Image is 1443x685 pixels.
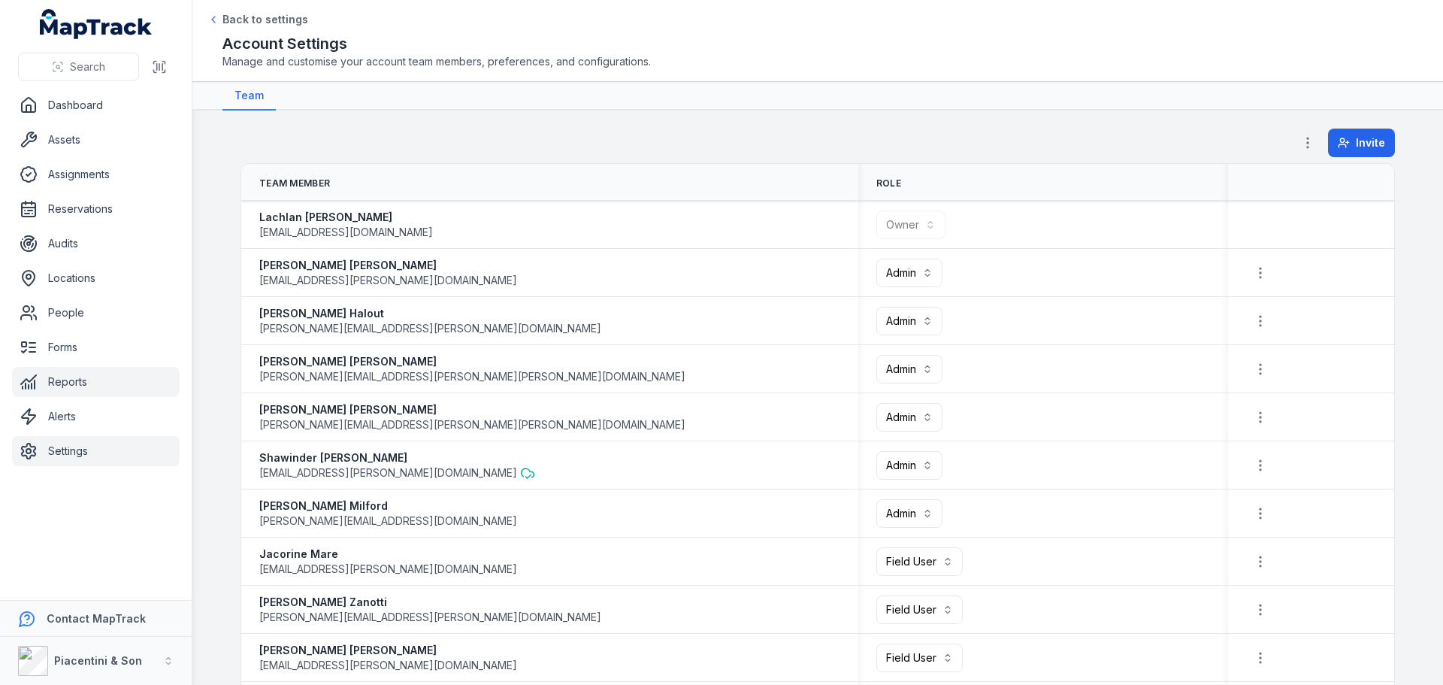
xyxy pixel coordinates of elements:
[876,403,942,432] button: Admin
[259,595,601,610] strong: [PERSON_NAME] Zanotti
[259,354,685,369] strong: [PERSON_NAME] [PERSON_NAME]
[259,610,601,625] span: [PERSON_NAME][EMAIL_ADDRESS][PERSON_NAME][DOMAIN_NAME]
[876,177,901,189] span: Role
[47,612,146,625] strong: Contact MapTrack
[12,263,180,293] a: Locations
[259,177,330,189] span: Team Member
[876,451,942,480] button: Admin
[259,465,517,480] span: [EMAIL_ADDRESS][PERSON_NAME][DOMAIN_NAME]
[259,417,685,432] span: [PERSON_NAME][EMAIL_ADDRESS][PERSON_NAME][PERSON_NAME][DOMAIN_NAME]
[12,332,180,362] a: Forms
[259,499,517,514] strong: [PERSON_NAME] Milford
[70,59,105,74] span: Search
[876,355,942,383] button: Admin
[259,562,517,577] span: [EMAIL_ADDRESS][PERSON_NAME][DOMAIN_NAME]
[259,225,433,240] span: [EMAIL_ADDRESS][DOMAIN_NAME]
[222,82,276,111] a: Team
[876,259,942,287] button: Admin
[12,298,180,328] a: People
[259,321,601,336] span: [PERSON_NAME][EMAIL_ADDRESS][PERSON_NAME][DOMAIN_NAME]
[259,210,433,225] strong: Lachlan [PERSON_NAME]
[54,654,142,667] strong: Piacentini & Son
[259,402,685,417] strong: [PERSON_NAME] [PERSON_NAME]
[876,307,942,335] button: Admin
[876,547,963,576] button: Field User
[1356,135,1385,150] span: Invite
[12,367,180,397] a: Reports
[259,369,685,384] span: [PERSON_NAME][EMAIL_ADDRESS][PERSON_NAME][PERSON_NAME][DOMAIN_NAME]
[12,402,180,432] a: Alerts
[12,229,180,259] a: Audits
[259,273,517,288] span: [EMAIL_ADDRESS][PERSON_NAME][DOMAIN_NAME]
[259,450,535,465] strong: Shawinder [PERSON_NAME]
[259,547,517,562] strong: Jacorine Mare
[222,54,1413,69] span: Manage and customise your account team members, preferences, and configurations.
[259,514,517,529] span: [PERSON_NAME][EMAIL_ADDRESS][DOMAIN_NAME]
[12,194,180,224] a: Reservations
[12,90,180,120] a: Dashboard
[876,596,963,624] button: Field User
[40,9,153,39] a: MapTrack
[12,125,180,155] a: Assets
[222,12,308,27] span: Back to settings
[1328,129,1395,157] button: Invite
[259,643,517,658] strong: [PERSON_NAME] [PERSON_NAME]
[222,33,1413,54] h2: Account Settings
[876,499,942,528] button: Admin
[18,53,139,81] button: Search
[259,658,517,673] span: [EMAIL_ADDRESS][PERSON_NAME][DOMAIN_NAME]
[12,436,180,466] a: Settings
[876,644,963,672] button: Field User
[259,258,517,273] strong: [PERSON_NAME] [PERSON_NAME]
[12,159,180,189] a: Assignments
[207,12,308,27] a: Back to settings
[259,306,601,321] strong: [PERSON_NAME] Halout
